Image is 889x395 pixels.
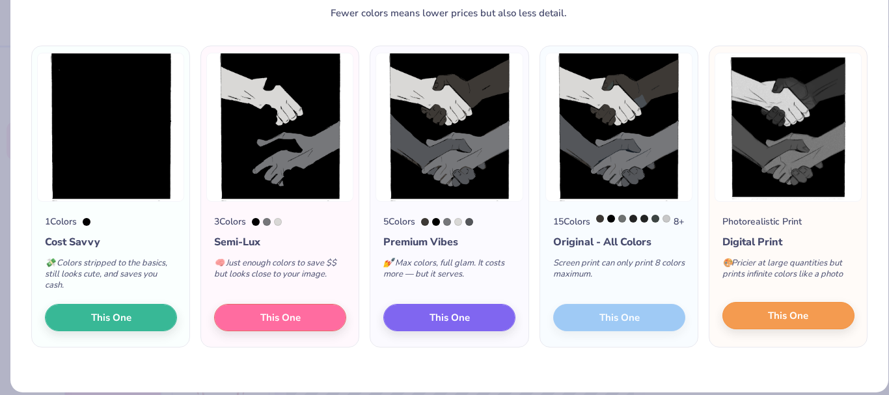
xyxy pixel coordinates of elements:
div: Cool Gray 9 C [263,218,271,226]
span: This One [260,310,301,325]
div: Semi-Lux [214,234,346,250]
img: Photorealistic preview [715,53,862,202]
span: 💅 [383,257,394,269]
span: This One [91,310,131,325]
span: This One [768,308,808,323]
div: Premium Vibes [383,234,515,250]
button: This One [45,304,177,331]
div: Cool Gray 3 C [663,215,670,223]
div: Max colors, full glam. It costs more — but it serves. [383,250,515,293]
img: 5 color option [376,53,523,202]
div: Original - All Colors [553,234,685,250]
img: 3 color option [206,53,353,202]
div: Black [607,215,615,223]
div: 3 Colors [214,215,246,228]
img: 1 color option [37,53,184,202]
div: Black [252,218,260,226]
span: This One [430,310,470,325]
div: Cool Gray 9 C [443,218,451,226]
div: Photorealistic Print [722,215,802,228]
div: Black [432,218,440,226]
button: This One [383,304,515,331]
div: Black 7 C [596,215,604,223]
span: 🧠 [214,257,225,269]
div: Colors stripped to the basics, still looks cute, and saves you cash. [45,250,177,304]
div: Cool Gray 1 C [274,218,282,226]
div: 5 Colors [383,215,415,228]
div: Digital Print [722,234,855,250]
div: 424 C [618,215,626,223]
div: Pricier at large quantities but prints infinite colors like a photo [722,250,855,293]
span: 💸 [45,257,55,269]
img: 15 color option [545,53,692,202]
div: Neutral Black C [629,215,637,223]
div: Black 7 C [421,218,429,226]
div: 8 + [596,215,684,228]
div: 446 C [651,215,659,223]
div: Fewer colors means lower prices but also less detail. [331,8,567,18]
div: Cool Gray 11 C [465,218,473,226]
span: 🎨 [722,257,733,269]
div: Black [83,218,90,226]
button: This One [214,304,346,331]
div: 419 C [640,215,648,223]
div: Cool Gray 1 C [454,218,462,226]
div: Cost Savvy [45,234,177,250]
button: This One [722,302,855,329]
div: 1 Colors [45,215,77,228]
div: Screen print can only print 8 colors maximum. [553,250,685,293]
div: 15 Colors [553,215,590,228]
div: Just enough colors to save $$ but looks close to your image. [214,250,346,293]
